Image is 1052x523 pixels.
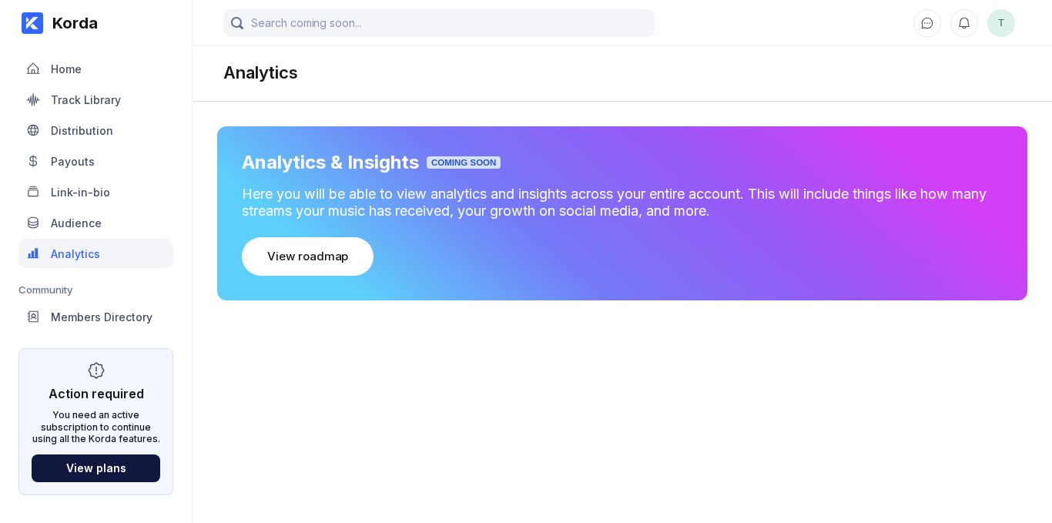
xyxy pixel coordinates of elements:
a: Audience [18,208,173,239]
div: Analytics [223,62,1021,82]
input: Search coming soon... [223,9,655,37]
div: Members Directory [51,310,152,324]
div: Track Library [51,93,121,106]
div: Here you will be able to view analytics and insights across your entire account. This will includ... [242,186,1003,219]
div: View plans [66,461,126,474]
div: Home [51,62,82,75]
div: Analytics [51,247,100,260]
button: View roadmap [242,237,374,276]
a: Payouts [18,146,173,177]
a: Distribution [18,116,173,146]
a: Members Directory [18,302,173,333]
button: T [987,9,1015,37]
div: View roadmap [267,249,348,264]
button: View plans [32,454,160,482]
div: Distribution [51,124,113,137]
div: Action required [49,386,144,401]
div: Audience [51,216,102,230]
strong: Coming Soon [427,156,501,169]
div: Tatenda [987,9,1015,37]
div: Community [18,283,173,296]
div: Payouts [51,155,95,168]
a: Analytics [18,239,173,270]
div: You need an active subscription to continue using all the Korda features. [32,409,160,445]
div: Link-in-bio [51,186,110,199]
a: Home [18,54,173,85]
div: Korda [43,14,98,32]
div: Analytics & Insights [242,151,419,173]
a: Link-in-bio [18,177,173,208]
a: Track Library [18,85,173,116]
